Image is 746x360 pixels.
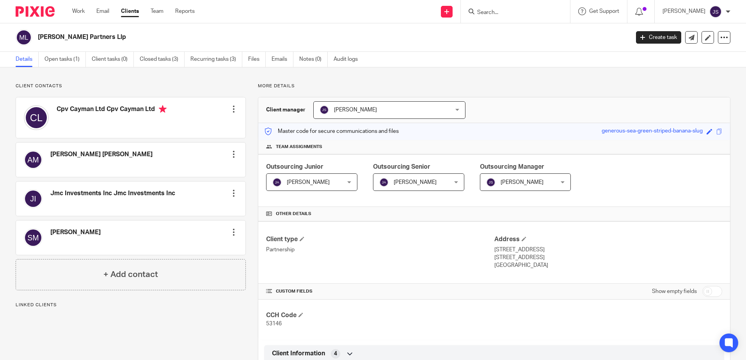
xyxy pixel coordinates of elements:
[24,105,49,130] img: svg%3E
[16,302,246,308] p: Linked clients
[72,7,85,15] a: Work
[258,83,730,89] p: More details
[50,228,101,236] h4: [PERSON_NAME]
[272,349,325,358] span: Client Information
[175,7,195,15] a: Reports
[50,150,153,159] h4: [PERSON_NAME] [PERSON_NAME]
[652,288,697,295] label: Show empty fields
[494,261,722,269] p: [GEOGRAPHIC_DATA]
[266,246,494,254] p: Partnership
[501,180,544,185] span: [PERSON_NAME]
[190,52,242,67] a: Recurring tasks (3)
[266,311,494,319] h4: CCH Code
[320,105,329,115] img: svg%3E
[16,29,32,46] img: svg%3E
[44,52,86,67] a: Open tasks (1)
[394,180,437,185] span: [PERSON_NAME]
[16,52,39,67] a: Details
[334,350,337,358] span: 4
[266,288,494,295] h4: CUSTOM FIELDS
[248,52,266,67] a: Files
[334,107,377,113] span: [PERSON_NAME]
[266,321,282,326] span: 53146
[24,189,43,208] img: svg%3E
[373,164,430,170] span: Outsourcing Senior
[266,106,306,114] h3: Client manager
[16,83,246,89] p: Client contacts
[159,105,167,113] i: Primary
[103,268,158,281] h4: + Add contact
[379,178,389,187] img: svg%3E
[494,235,722,244] h4: Address
[602,127,703,136] div: generous-sea-green-striped-banana-slug
[272,178,282,187] img: svg%3E
[57,105,167,115] h4: Cpv Cayman Ltd Cpv Cayman Ltd
[589,9,619,14] span: Get Support
[151,7,163,15] a: Team
[663,7,705,15] p: [PERSON_NAME]
[266,235,494,244] h4: Client type
[636,31,681,44] a: Create task
[121,7,139,15] a: Clients
[24,228,43,247] img: svg%3E
[486,178,496,187] img: svg%3E
[299,52,328,67] a: Notes (0)
[334,52,364,67] a: Audit logs
[96,7,109,15] a: Email
[24,150,43,169] img: svg%3E
[709,5,722,18] img: svg%3E
[494,246,722,254] p: [STREET_ADDRESS]
[92,52,134,67] a: Client tasks (0)
[16,6,55,17] img: Pixie
[140,52,185,67] a: Closed tasks (3)
[276,211,311,217] span: Other details
[266,164,323,170] span: Outsourcing Junior
[38,33,507,41] h2: [PERSON_NAME] Partners Llp
[272,52,293,67] a: Emails
[476,9,547,16] input: Search
[480,164,544,170] span: Outsourcing Manager
[287,180,330,185] span: [PERSON_NAME]
[494,254,722,261] p: [STREET_ADDRESS]
[264,127,399,135] p: Master code for secure communications and files
[50,189,175,198] h4: Jmc Investments Inc Jmc Investments Inc
[276,144,322,150] span: Team assignments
